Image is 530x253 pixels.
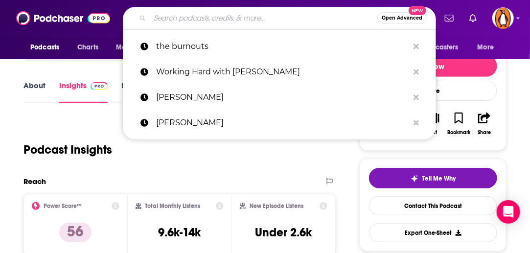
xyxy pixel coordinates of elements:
[405,38,473,57] button: open menu
[91,82,108,90] img: Podchaser Pro
[77,41,98,54] span: Charts
[23,177,46,186] h2: Reach
[44,203,82,209] h2: Power Score™
[23,38,72,57] button: open menu
[156,34,409,59] p: the burnouts
[123,34,436,59] a: the burnouts
[123,110,436,136] a: [PERSON_NAME]
[30,41,59,54] span: Podcasts
[478,130,491,136] div: Share
[441,10,458,26] a: Show notifications dropdown
[369,223,497,242] button: Export One-Sheet
[255,225,312,240] h3: Under 2.6k
[382,16,422,21] span: Open Advanced
[492,7,514,29] span: Logged in as penguin_portfolio
[109,38,163,57] button: open menu
[150,10,377,26] input: Search podcasts, credits, & more...
[472,106,497,141] button: Share
[156,85,409,110] p: marie forleo
[156,110,409,136] p: Jamie Kern Lima
[71,38,104,57] a: Charts
[123,7,436,29] div: Search podcasts, credits, & more...
[492,7,514,29] button: Show profile menu
[121,81,167,103] a: Episodes25
[492,7,514,29] img: User Profile
[446,106,471,141] button: Bookmark
[422,175,456,183] span: Tell Me Why
[478,41,494,54] span: More
[23,142,112,157] h1: Podcast Insights
[447,130,470,136] div: Bookmark
[471,38,507,57] button: open menu
[23,81,46,103] a: About
[59,223,92,242] p: 56
[123,85,436,110] a: [PERSON_NAME]
[369,196,497,215] a: Contact This Podcast
[250,203,303,209] h2: New Episode Listens
[116,41,151,54] span: Monitoring
[156,59,409,85] p: Working Hard with Grace Beverley
[497,200,520,224] div: Open Intercom Messenger
[409,6,426,15] span: New
[145,203,201,209] h2: Total Monthly Listens
[465,10,481,26] a: Show notifications dropdown
[123,59,436,85] a: Working Hard with [PERSON_NAME]
[59,81,108,103] a: InsightsPodchaser Pro
[158,225,201,240] h3: 9.6k-14k
[377,12,427,24] button: Open AdvancedNew
[369,168,497,188] button: tell me why sparkleTell Me Why
[411,175,418,183] img: tell me why sparkle
[16,9,110,27] img: Podchaser - Follow, Share and Rate Podcasts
